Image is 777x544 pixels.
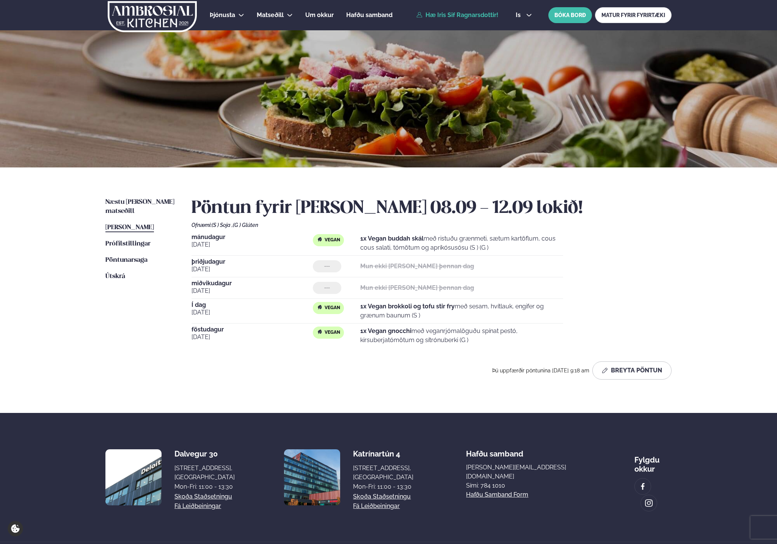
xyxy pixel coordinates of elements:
span: (G ) Glúten [233,222,258,228]
strong: Mun ekki [PERSON_NAME] þennan dag [360,263,474,270]
span: mánudagur [192,234,313,240]
a: Fá leiðbeiningar [353,502,400,511]
p: með veganrjómalöguðu spínat pestó, kirsuberjatómötum og sítrónuberki (G ) [360,327,563,345]
img: image alt [284,449,340,505]
a: MATUR FYRIR FYRIRTÆKI [595,7,672,23]
span: Hafðu samband [466,443,523,458]
span: Þjónusta [210,11,235,19]
a: [PERSON_NAME][EMAIL_ADDRESS][DOMAIN_NAME] [466,463,582,481]
h2: Pöntun fyrir [PERSON_NAME] 08.09 - 12.09 lokið! [192,198,672,219]
a: Cookie settings [8,521,23,536]
span: Pöntunarsaga [105,257,148,263]
span: Í dag [192,302,313,308]
div: [STREET_ADDRESS], [GEOGRAPHIC_DATA] [174,464,235,482]
p: með ristuðu grænmeti, sætum kartöflum, cous cous salati, tómötum og apríkósusósu (S ) (G ) [360,234,563,252]
span: þriðjudagur [192,259,313,265]
a: Hæ Iris Sif Ragnarsdottir! [416,12,498,19]
span: Um okkur [305,11,334,19]
button: is [510,12,538,18]
div: Katrínartún 4 [353,449,413,458]
img: image alt [645,499,653,508]
span: [DATE] [192,333,313,342]
a: Pöntunarsaga [105,256,148,265]
a: image alt [641,495,657,511]
a: Um okkur [305,11,334,20]
span: föstudagur [192,327,313,333]
img: logo [107,1,198,32]
a: Skoða staðsetningu [174,492,232,501]
a: Hafðu samband [346,11,392,20]
div: Mon-Fri: 11:00 - 13:30 [174,482,235,491]
span: is [516,12,523,18]
a: Útskrá [105,272,125,281]
a: Hafðu samband form [466,490,528,499]
span: --- [324,263,330,269]
img: Vegan.svg [317,236,323,242]
a: image alt [635,478,651,494]
a: Næstu [PERSON_NAME] matseðill [105,198,176,216]
span: [DATE] [192,240,313,249]
a: Matseðill [257,11,284,20]
button: BÓKA BORÐ [548,7,592,23]
strong: 1x Vegan buddah skál [360,235,424,242]
span: [DATE] [192,286,313,295]
div: Ofnæmi: [192,222,672,228]
span: Næstu [PERSON_NAME] matseðill [105,199,174,214]
a: Fá leiðbeiningar [174,502,221,511]
span: Vegan [325,237,340,243]
strong: 1x Vegan gnocchi [360,327,411,335]
a: [PERSON_NAME] [105,223,154,232]
span: Vegan [325,305,340,311]
span: (S ) Soja , [212,222,233,228]
span: Vegan [325,330,340,336]
div: Fylgdu okkur [634,449,672,474]
span: [DATE] [192,308,313,317]
div: Dalvegur 30 [174,449,235,458]
strong: Mun ekki [PERSON_NAME] þennan dag [360,284,474,291]
span: Matseðill [257,11,284,19]
span: miðvikudagur [192,280,313,286]
span: Prófílstillingar [105,241,151,247]
a: Prófílstillingar [105,239,151,249]
span: [DATE] [192,265,313,274]
div: Mon-Fri: 11:00 - 13:30 [353,482,413,491]
button: Breyta Pöntun [592,361,672,380]
span: [PERSON_NAME] [105,224,154,231]
p: Sími: 784 1010 [466,481,582,490]
span: Hafðu samband [346,11,392,19]
span: Útskrá [105,273,125,280]
img: image alt [105,449,162,505]
p: með sesam, hvítlauk, engifer og grænum baunum (S ) [360,302,563,320]
img: Vegan.svg [317,304,323,310]
strong: 1x Vegan brokkoli og tofu stir fry [360,303,455,310]
a: Skoða staðsetningu [353,492,411,501]
span: Þú uppfærðir pöntunina [DATE] 9:18 am [492,367,589,374]
div: [STREET_ADDRESS], [GEOGRAPHIC_DATA] [353,464,413,482]
a: Þjónusta [210,11,235,20]
span: --- [324,285,330,291]
img: Vegan.svg [317,329,323,335]
img: image alt [639,482,647,491]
